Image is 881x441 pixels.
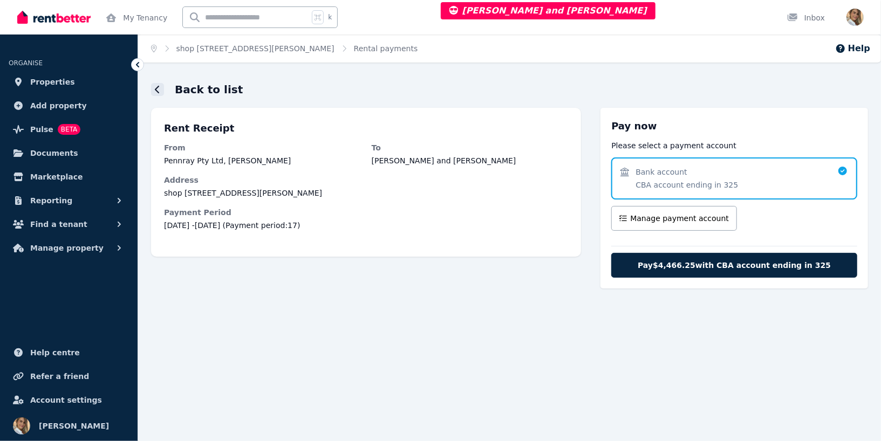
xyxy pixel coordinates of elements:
button: Manage property [9,237,129,259]
button: Pay$4,466.25with CBA account ending in 325 [611,253,857,278]
a: Account settings [9,389,129,411]
span: Account settings [30,394,102,406]
a: Add property [9,95,129,116]
span: ORGANISE [9,59,43,67]
p: Please select a payment account [611,140,857,151]
span: Rental payments [354,43,418,54]
span: BETA [58,124,80,135]
span: [PERSON_NAME] and [PERSON_NAME] [449,5,647,16]
dt: From [164,142,361,153]
span: CBA account ending in 325 [636,180,738,190]
span: [PERSON_NAME] [39,419,109,432]
span: Pay $4,466.25 with CBA account ending in 325 [638,260,831,271]
button: Help [835,42,870,55]
span: Manage payment account [630,213,729,224]
h3: Pay now [611,119,857,134]
button: Reporting [9,190,129,211]
a: Properties [9,71,129,93]
span: Find a tenant [30,218,87,231]
dd: [PERSON_NAME] and [PERSON_NAME] [372,155,569,166]
button: Find a tenant [9,213,129,235]
dd: Pennray Pty Ltd, [PERSON_NAME] [164,155,361,166]
span: Reporting [30,194,72,207]
button: Manage payment account [611,206,737,231]
h1: Back to list [175,82,243,97]
a: Refer a friend [9,366,129,387]
span: [DATE] - [DATE] (Payment period: 17 ) [164,220,568,231]
span: Properties [30,75,75,88]
img: RentBetter [17,9,91,25]
dd: shop [STREET_ADDRESS][PERSON_NAME] [164,188,568,198]
span: Documents [30,147,78,160]
dt: Address [164,175,568,185]
nav: Breadcrumb [138,35,431,63]
a: Documents [9,142,129,164]
a: Marketplace [9,166,129,188]
img: Jodie Cartmer [13,417,30,435]
a: Help centre [9,342,129,363]
span: Bank account [636,167,687,177]
a: PulseBETA [9,119,129,140]
span: Refer a friend [30,370,89,383]
span: Manage property [30,242,104,254]
span: k [328,13,332,22]
dt: To [372,142,569,153]
a: shop [STREET_ADDRESS][PERSON_NAME] [176,44,334,53]
span: Pulse [30,123,53,136]
p: Rent Receipt [164,121,568,136]
span: Add property [30,99,87,112]
span: Marketplace [30,170,83,183]
span: Help centre [30,346,80,359]
img: Jodie Cartmer [846,9,864,26]
div: Inbox [787,12,825,23]
dt: Payment Period [164,207,568,218]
